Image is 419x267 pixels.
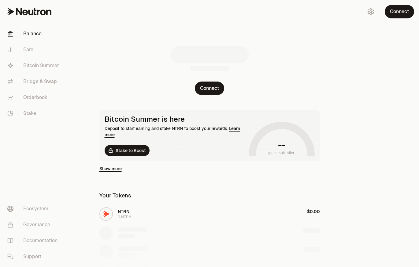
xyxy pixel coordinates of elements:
[2,233,66,249] a: Documentation
[105,115,246,124] div: Bitcoin Summer is here
[99,191,131,200] div: Your Tokens
[2,58,66,74] a: Bitcoin Summer
[2,26,66,42] a: Balance
[2,105,66,121] a: Stake
[195,82,224,95] button: Connect
[268,150,295,156] span: your multiplier
[2,90,66,105] a: Orderbook
[2,201,66,217] a: Ecosystem
[105,125,246,138] div: Deposit to start earning and stake NTRN to boost your rewards.
[99,166,122,172] a: Show more
[2,249,66,265] a: Support
[105,145,150,156] a: Stake to Boost
[278,140,285,150] h1: --
[2,42,66,58] a: Earn
[385,5,414,18] button: Connect
[2,217,66,233] a: Governance
[2,74,66,90] a: Bridge & Swap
